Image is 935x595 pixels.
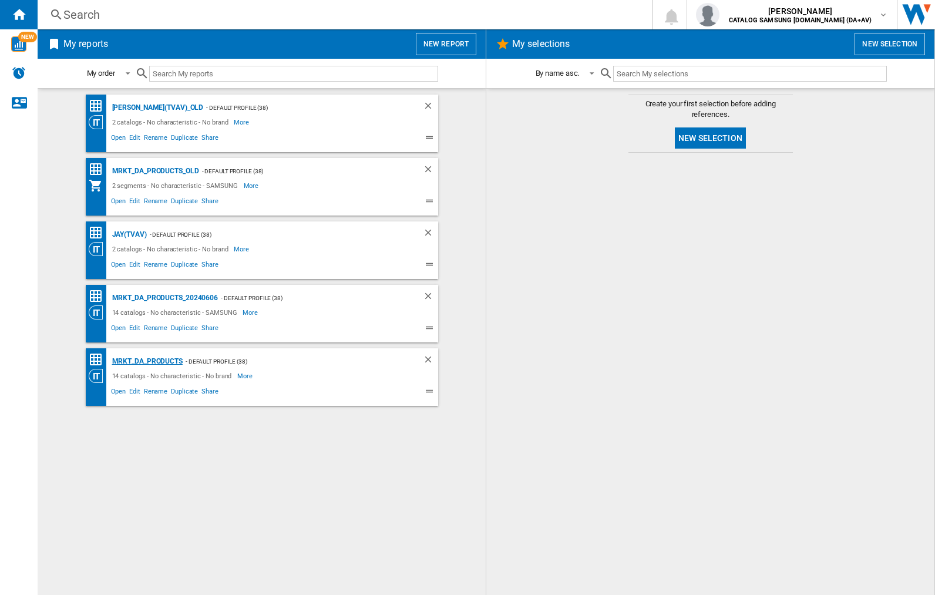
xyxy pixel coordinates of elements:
[109,354,183,369] div: MRKT_DA_PRODUCTS
[183,354,399,369] div: - Default profile (38)
[423,354,438,369] div: Delete
[237,369,254,383] span: More
[613,66,886,82] input: Search My selections
[109,305,243,320] div: 14 catalogs - No characteristic - SAMSUNG
[127,259,142,273] span: Edit
[89,369,109,383] div: Category View
[200,196,220,210] span: Share
[200,132,220,146] span: Share
[109,322,128,337] span: Open
[109,227,147,242] div: JAY(TVAV)
[127,386,142,400] span: Edit
[127,132,142,146] span: Edit
[89,289,109,304] div: Price Matrix
[12,66,26,80] img: alerts-logo.svg
[234,115,251,129] span: More
[109,242,234,256] div: 2 catalogs - No characteristic - No brand
[109,179,244,193] div: 2 segments - No characteristic - SAMSUNG
[89,352,109,367] div: Price Matrix
[200,259,220,273] span: Share
[147,227,399,242] div: - Default profile (38)
[11,36,26,52] img: wise-card.svg
[199,164,399,179] div: - Default profile (38)
[127,196,142,210] span: Edit
[169,322,200,337] span: Duplicate
[109,386,128,400] span: Open
[109,100,204,115] div: [PERSON_NAME](TVAV)_old
[169,132,200,146] span: Duplicate
[200,386,220,400] span: Share
[169,259,200,273] span: Duplicate
[729,16,872,24] b: CATALOG SAMSUNG [DOMAIN_NAME] (DA+AV)
[87,69,115,78] div: My order
[234,242,251,256] span: More
[423,227,438,242] div: Delete
[63,6,621,23] div: Search
[61,33,110,55] h2: My reports
[142,132,169,146] span: Rename
[109,164,199,179] div: MRKT_DA_PRODUCTS_OLD
[423,100,438,115] div: Delete
[89,99,109,113] div: Price Matrix
[89,305,109,320] div: Category View
[109,196,128,210] span: Open
[416,33,476,55] button: New report
[423,164,438,179] div: Delete
[203,100,399,115] div: - Default profile (38)
[675,127,746,149] button: New selection
[89,115,109,129] div: Category View
[109,115,234,129] div: 2 catalogs - No characteristic - No brand
[109,259,128,273] span: Open
[696,3,719,26] img: profile.jpg
[218,291,399,305] div: - Default profile (38)
[89,179,109,193] div: My Assortment
[109,132,128,146] span: Open
[149,66,438,82] input: Search My reports
[18,32,37,42] span: NEW
[200,322,220,337] span: Share
[109,369,238,383] div: 14 catalogs - No characteristic - No brand
[142,386,169,400] span: Rename
[142,196,169,210] span: Rename
[89,242,109,256] div: Category View
[510,33,572,55] h2: My selections
[169,386,200,400] span: Duplicate
[127,322,142,337] span: Edit
[244,179,261,193] span: More
[729,5,872,17] span: [PERSON_NAME]
[169,196,200,210] span: Duplicate
[855,33,925,55] button: New selection
[89,162,109,177] div: Price Matrix
[89,226,109,240] div: Price Matrix
[142,259,169,273] span: Rename
[628,99,793,120] span: Create your first selection before adding references.
[109,291,218,305] div: MRKT_DA_PRODUCTS_20240606
[536,69,580,78] div: By name asc.
[423,291,438,305] div: Delete
[243,305,260,320] span: More
[142,322,169,337] span: Rename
